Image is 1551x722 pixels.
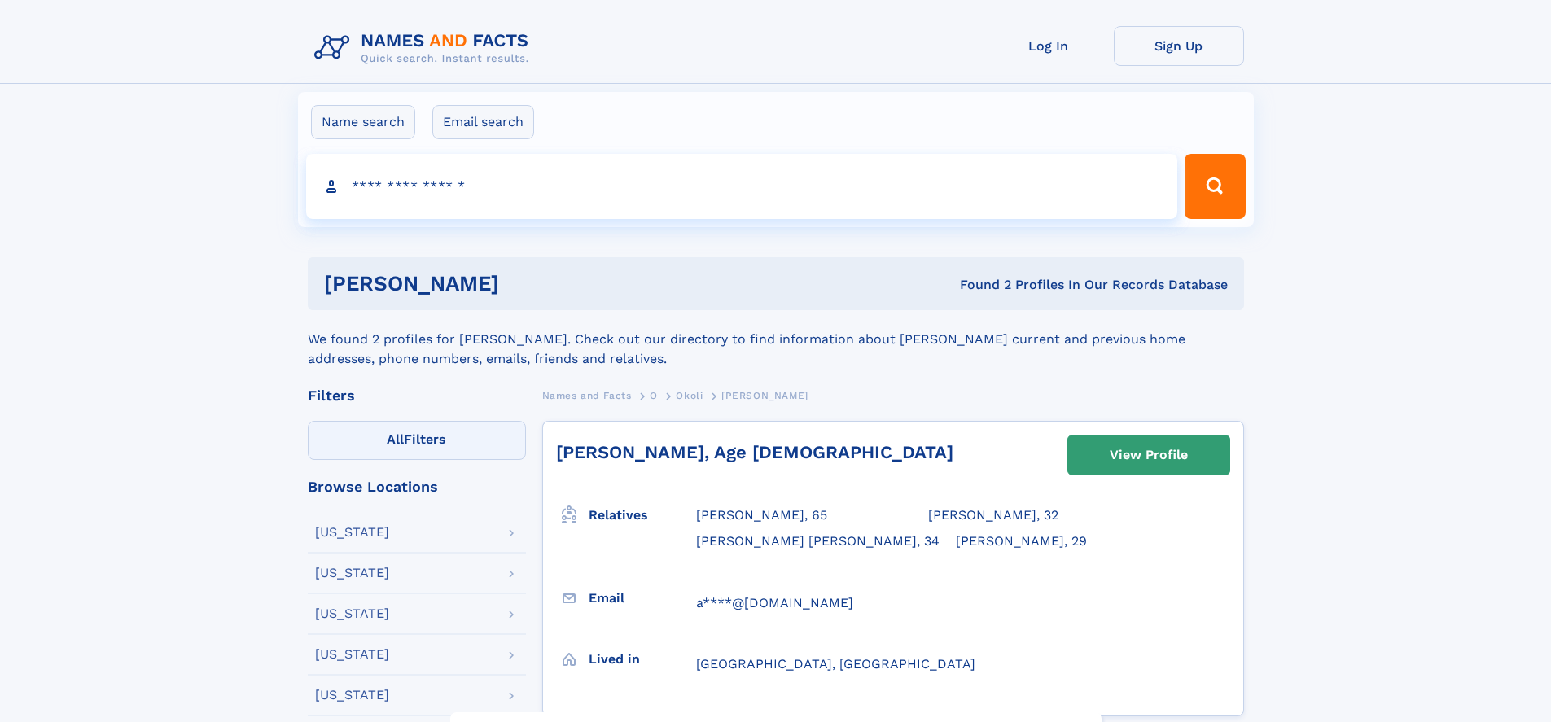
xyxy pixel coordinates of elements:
button: Search Button [1185,154,1245,219]
div: [US_STATE] [315,526,389,539]
div: [US_STATE] [315,689,389,702]
h3: Lived in [589,645,696,673]
div: Browse Locations [308,479,526,494]
a: [PERSON_NAME], 65 [696,506,827,524]
a: [PERSON_NAME], 32 [928,506,1058,524]
a: [PERSON_NAME], Age [DEMOGRAPHIC_DATA] [556,442,953,462]
a: [PERSON_NAME] [PERSON_NAME], 34 [696,532,940,550]
span: Okoli [676,390,703,401]
a: Okoli [676,385,703,405]
div: [US_STATE] [315,648,389,661]
span: O [650,390,658,401]
span: [PERSON_NAME] [721,390,808,401]
label: Name search [311,105,415,139]
a: O [650,385,658,405]
h3: Email [589,584,696,612]
div: [US_STATE] [315,607,389,620]
input: search input [306,154,1178,219]
span: All [387,431,404,447]
a: [PERSON_NAME], 29 [956,532,1087,550]
span: [GEOGRAPHIC_DATA], [GEOGRAPHIC_DATA] [696,656,975,672]
h1: [PERSON_NAME] [324,273,729,294]
img: Logo Names and Facts [308,26,542,70]
div: Filters [308,388,526,403]
a: View Profile [1068,435,1229,475]
label: Filters [308,421,526,460]
a: Sign Up [1114,26,1244,66]
a: Names and Facts [542,385,632,405]
div: [US_STATE] [315,567,389,580]
div: View Profile [1110,436,1188,474]
a: Log In [984,26,1114,66]
div: We found 2 profiles for [PERSON_NAME]. Check out our directory to find information about [PERSON_... [308,310,1244,369]
h3: Relatives [589,501,696,529]
label: Email search [432,105,534,139]
div: Found 2 Profiles In Our Records Database [729,276,1228,294]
